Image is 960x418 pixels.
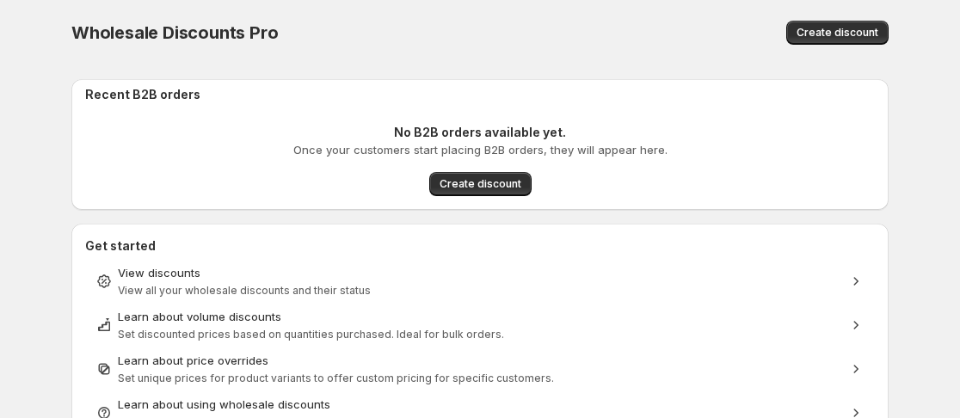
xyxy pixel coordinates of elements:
span: Create discount [797,26,878,40]
div: View discounts [118,264,842,281]
p: Once your customers start placing B2B orders, they will appear here. [293,141,668,158]
span: Set unique prices for product variants to offer custom pricing for specific customers. [118,372,554,384]
button: Create discount [429,172,532,196]
span: Create discount [440,177,521,191]
span: Set discounted prices based on quantities purchased. Ideal for bulk orders. [118,328,504,341]
div: Learn about price overrides [118,352,842,369]
div: Learn about volume discounts [118,308,842,325]
button: Create discount [786,21,889,45]
h2: Recent B2B orders [85,86,882,103]
h2: Get started [85,237,875,255]
p: No B2B orders available yet. [394,124,566,141]
div: Learn about using wholesale discounts [118,396,842,413]
span: View all your wholesale discounts and their status [118,284,371,297]
span: Wholesale Discounts Pro [71,22,278,43]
